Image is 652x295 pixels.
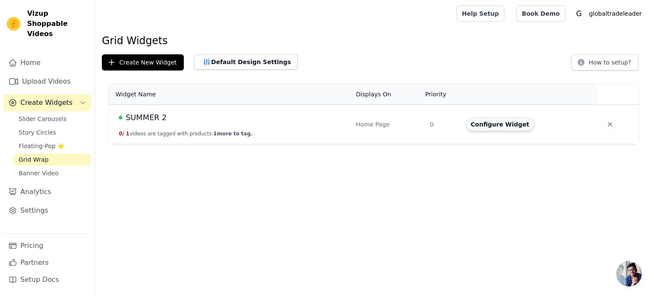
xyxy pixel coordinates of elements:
button: Default Design Settings [194,54,298,70]
a: Pricing [3,237,91,254]
span: Vizup Shoppable Videos [27,8,88,39]
span: Grid Wrap [19,155,48,164]
a: Floating-Pop ⭐ [14,140,91,152]
div: Home Page [356,120,419,129]
a: Grid Wrap [14,154,91,166]
a: Analytics [3,183,91,200]
p: globaltradeleader [586,6,645,21]
a: Home [3,54,91,71]
button: Configure Widget [466,118,534,131]
span: 1 more to tag. [214,131,253,137]
span: Story Circles [19,128,56,137]
span: Slider Carousels [19,115,67,123]
a: Book Demo [516,6,565,22]
span: 0 / [119,131,124,137]
a: Banner Video [14,167,91,179]
a: Open chat [616,261,642,287]
img: Vizup [7,17,20,31]
text: G [576,9,582,18]
span: Create Widgets [20,98,73,108]
td: 0 [425,105,461,144]
a: Partners [3,254,91,271]
a: Help Setup [456,6,504,22]
th: Displays On [351,84,424,105]
span: 1 [126,131,129,137]
span: Live Published [119,116,122,119]
a: Setup Docs [3,271,91,288]
a: How to setup? [571,60,638,68]
button: 0/ 1videos are tagged with products.1more to tag. [119,130,253,137]
span: SUMMER 2 [126,112,167,124]
h1: Grid Widgets [102,34,645,48]
span: Floating-Pop ⭐ [19,142,65,150]
button: G globaltradeleader [572,6,645,21]
a: Story Circles [14,126,91,138]
a: Upload Videos [3,73,91,90]
a: Settings [3,202,91,219]
button: Delete widget [602,117,618,132]
button: Create New Widget [102,54,184,70]
a: Slider Carousels [14,113,91,125]
button: Create Widgets [3,94,91,111]
span: Banner Video [19,169,59,177]
th: Widget Name [109,84,351,105]
th: Priority [425,84,461,105]
button: How to setup? [571,54,638,70]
